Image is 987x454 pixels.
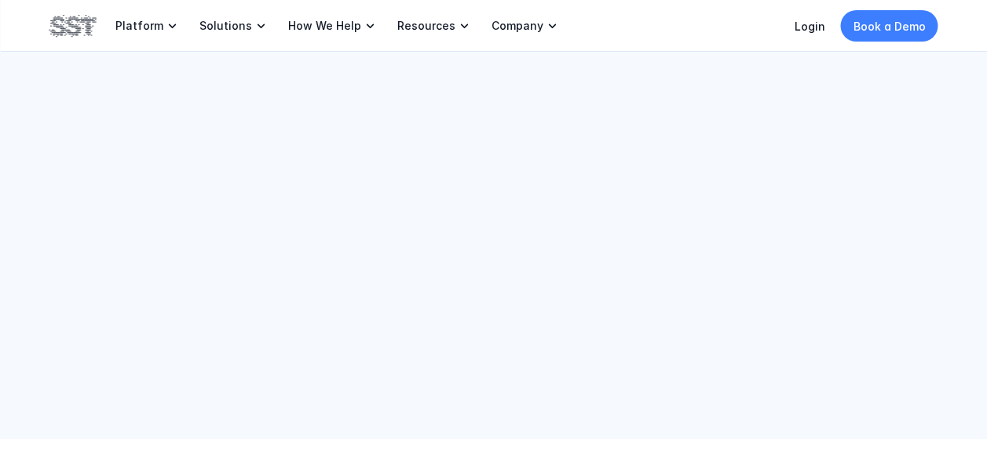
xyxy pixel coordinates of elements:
p: Solutions [199,19,252,33]
p: Platform [115,19,163,33]
p: Company [492,19,543,33]
p: Book a Demo [854,18,926,35]
p: How We Help [288,19,361,33]
a: Book a Demo [841,10,938,42]
a: Login [795,20,825,33]
p: Resources [397,19,455,33]
img: SST logo [49,13,97,39]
